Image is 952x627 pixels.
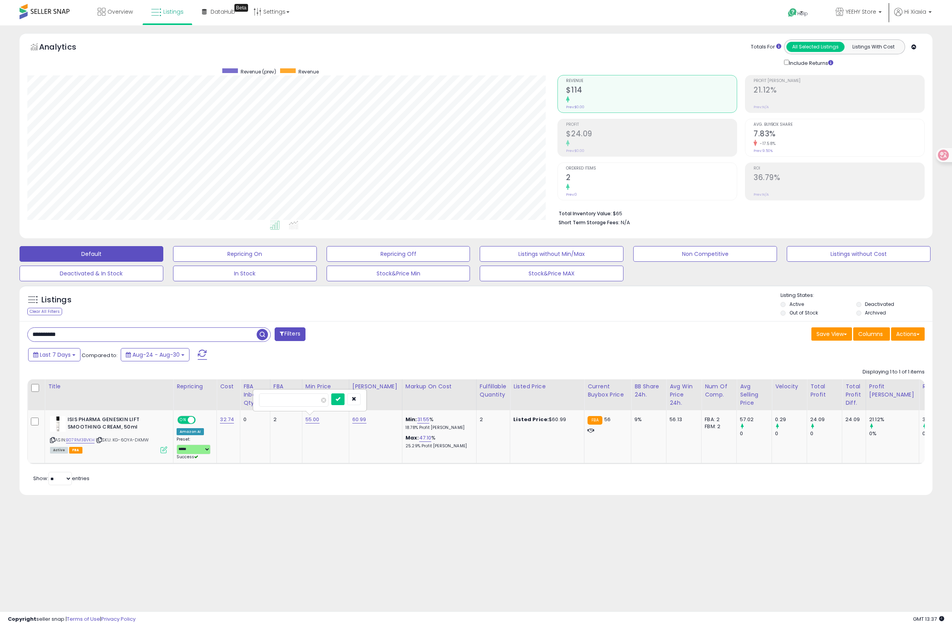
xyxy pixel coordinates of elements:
[50,447,68,454] span: All listings currently available for purchase on Amazon
[121,348,189,361] button: Aug-24 - Aug-30
[107,8,133,16] span: Overview
[740,382,768,407] div: Avg Selling Price
[243,416,264,423] div: 0
[853,327,890,341] button: Columns
[705,382,733,399] div: Num of Comp.
[811,327,852,341] button: Save View
[50,416,167,452] div: ASIN:
[211,8,235,16] span: DataHub
[177,382,213,391] div: Repricing
[740,430,772,437] div: 0
[405,416,470,431] div: %
[96,437,149,443] span: | SKU: KG-6OYA-DKMW
[69,447,82,454] span: FBA
[566,79,737,83] span: Revenue
[705,416,731,423] div: FBA: 2
[754,192,769,197] small: Prev: N/A
[845,416,860,423] div: 24.09
[754,166,924,171] span: ROI
[273,382,299,407] div: FBA Available Qty
[66,437,95,443] a: B07RM3BVKH
[846,8,876,16] span: YEEHY Store
[163,8,184,16] span: Listings
[797,10,808,17] span: Help
[566,105,584,109] small: Prev: $0.00
[810,430,842,437] div: 0
[243,382,267,407] div: FBA inbound Qty
[352,382,399,391] div: [PERSON_NAME]
[405,443,470,449] p: 25.29% Profit [PERSON_NAME]
[863,368,925,376] div: Displaying 1 to 1 of 1 items
[782,2,823,25] a: Help
[904,8,926,16] span: Hi Xiaxia
[810,416,842,423] div: 24.09
[480,382,507,399] div: Fulfillable Quantity
[405,434,419,441] b: Max:
[754,123,924,127] span: Avg. Buybox Share
[781,292,932,299] p: Listing States:
[751,43,781,51] div: Totals For
[621,219,630,226] span: N/A
[419,434,432,442] a: 47.10
[670,382,698,407] div: Avg Win Price 24h.
[778,58,843,67] div: Include Returns
[566,129,737,140] h2: $24.09
[845,382,863,407] div: Total Profit Diff.
[633,246,777,262] button: Non Competitive
[132,351,180,359] span: Aug-24 - Aug-30
[922,382,951,391] div: ROI
[566,192,577,197] small: Prev: 0
[559,219,620,226] b: Short Term Storage Fees:
[480,246,623,262] button: Listings without Min/Max
[754,173,924,184] h2: 36.79%
[40,351,71,359] span: Last 7 Days
[417,416,430,423] a: 31.55
[298,68,319,75] span: Revenue
[27,308,62,315] div: Clear All Filters
[670,416,695,423] div: 56.13
[178,417,188,423] span: ON
[513,416,578,423] div: $60.99
[865,301,894,307] label: Deactivated
[775,382,804,391] div: Velocity
[844,42,902,52] button: Listings With Cost
[275,327,305,341] button: Filters
[604,416,611,423] span: 56
[50,416,66,432] img: 21GYOlpdHjL._SL40_.jpg
[566,148,584,153] small: Prev: $0.00
[327,246,470,262] button: Repricing Off
[405,425,470,431] p: 18.78% Profit [PERSON_NAME]
[740,416,772,423] div: 57.02
[754,79,924,83] span: Profit [PERSON_NAME]
[757,141,776,146] small: -17.58%
[305,382,346,391] div: Min Price
[891,327,925,341] button: Actions
[405,434,470,449] div: %
[865,309,886,316] label: Archived
[869,430,919,437] div: 0%
[480,266,623,281] button: Stock&Price MAX
[220,382,237,391] div: Cost
[869,382,916,399] div: Profit [PERSON_NAME]
[241,68,276,75] span: Revenue (prev)
[894,8,932,25] a: Hi Xiaxia
[566,123,737,127] span: Profit
[858,330,883,338] span: Columns
[33,475,89,482] span: Show: entries
[754,105,769,109] small: Prev: N/A
[513,416,549,423] b: Listed Price:
[220,416,234,423] a: 32.74
[559,210,612,217] b: Total Inventory Value:
[273,416,296,423] div: 2
[20,266,163,281] button: Deactivated & In Stock
[173,266,317,281] button: In Stock
[195,417,207,423] span: OFF
[787,246,931,262] button: Listings without Cost
[705,423,731,430] div: FBM: 2
[513,382,581,391] div: Listed Price
[789,309,818,316] label: Out of Stock
[173,246,317,262] button: Repricing On
[480,416,504,423] div: 2
[588,382,628,399] div: Current Buybox Price
[869,416,919,423] div: 21.12%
